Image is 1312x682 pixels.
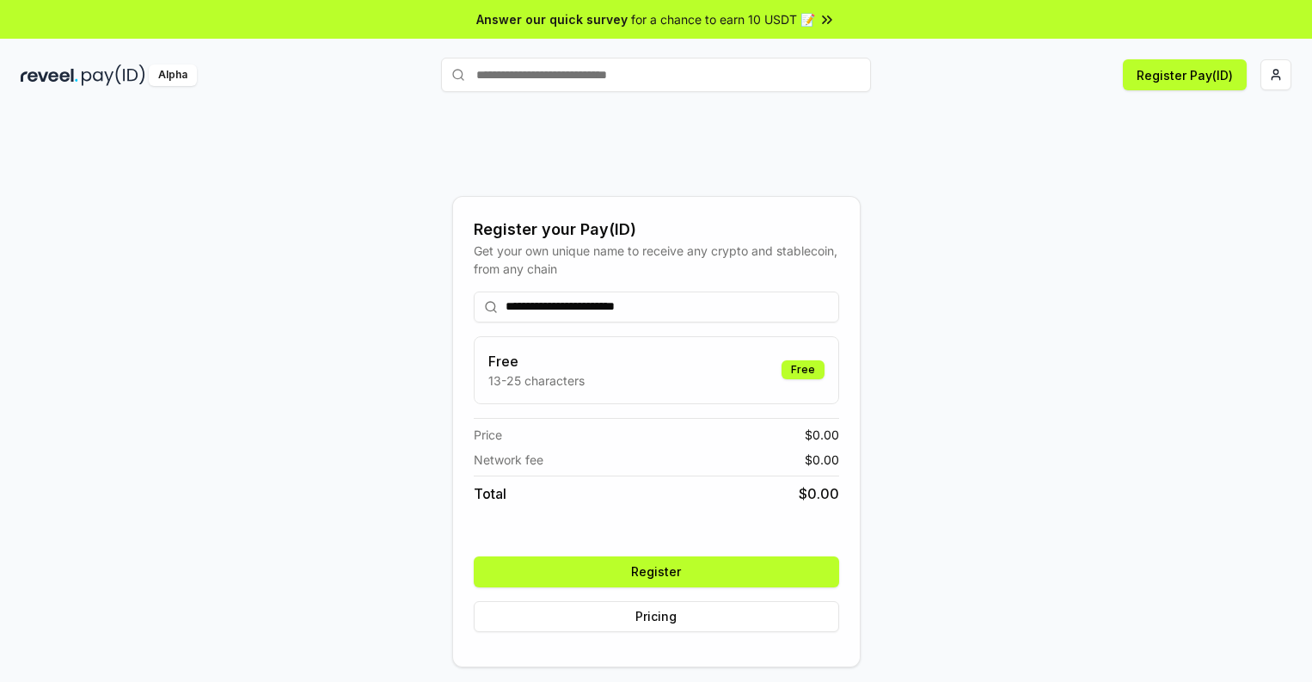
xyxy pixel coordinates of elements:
[474,242,839,278] div: Get your own unique name to receive any crypto and stablecoin, from any chain
[805,451,839,469] span: $ 0.00
[488,351,585,372] h3: Free
[476,10,628,28] span: Answer our quick survey
[474,483,506,504] span: Total
[21,65,78,86] img: reveel_dark
[474,426,502,444] span: Price
[149,65,197,86] div: Alpha
[474,556,839,587] button: Register
[474,601,839,632] button: Pricing
[474,451,543,469] span: Network fee
[631,10,815,28] span: for a chance to earn 10 USDT 📝
[488,372,585,390] p: 13-25 characters
[782,360,825,379] div: Free
[799,483,839,504] span: $ 0.00
[82,65,145,86] img: pay_id
[1123,59,1247,90] button: Register Pay(ID)
[474,218,839,242] div: Register your Pay(ID)
[805,426,839,444] span: $ 0.00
